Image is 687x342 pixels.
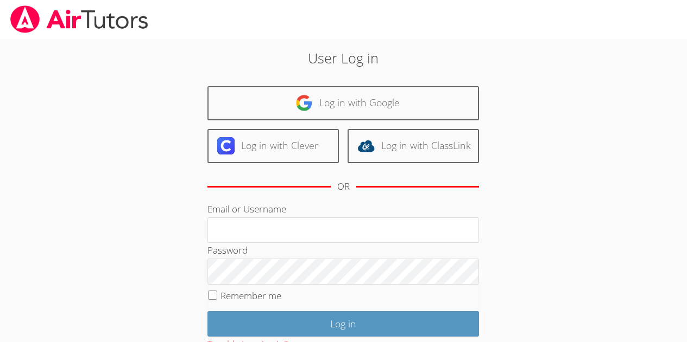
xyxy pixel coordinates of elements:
[207,311,479,337] input: Log in
[357,137,375,154] img: classlink-logo-d6bb404cc1216ec64c9a2012d9dc4662098be43eaf13dc465df04b49fa7ab582.svg
[207,203,286,215] label: Email or Username
[337,179,350,195] div: OR
[9,5,149,33] img: airtutors_banner-c4298cdbf04f3fff15de1276eac7730deb9818008684d7c2e4769d2f7ddbe033.png
[207,244,248,256] label: Password
[348,129,479,163] a: Log in with ClassLink
[158,48,529,68] h2: User Log in
[217,137,235,154] img: clever-logo-6eab21bc6e7a338710f1a6ff85c0baf02591cd810cc4098c63d3a4b26e2feb20.svg
[295,94,313,112] img: google-logo-50288ca7cdecda66e5e0955fdab243c47b7ad437acaf1139b6f446037453330a.svg
[207,129,339,163] a: Log in with Clever
[220,289,281,302] label: Remember me
[207,86,479,120] a: Log in with Google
